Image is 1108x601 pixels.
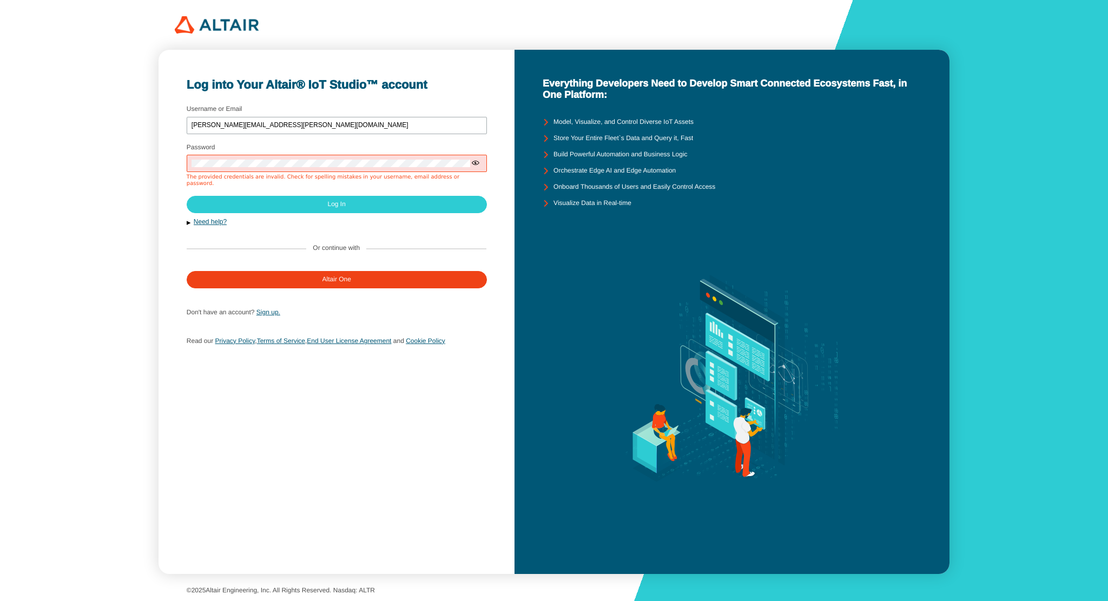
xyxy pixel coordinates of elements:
div: The provided credentials are invalid. Check for spelling mistakes in your username, email address... [187,174,487,187]
img: background.svg [609,212,855,546]
span: 2025 [192,586,206,594]
unity-typography: Everything Developers Need to Develop Smart Connected Ecosystems Fast, in One Platform: [543,78,921,100]
label: Or continue with [313,245,360,252]
a: Need help? [194,218,227,226]
span: Don't have an account? [187,308,255,316]
unity-typography: Visualize Data in Real-time [553,200,631,207]
unity-typography: Build Powerful Automation and Business Logic [553,151,687,158]
img: 320px-Altair_logo.png [175,16,259,34]
span: and [393,337,404,345]
p: , , [187,334,486,348]
span: Read our [187,337,213,345]
button: Need help? [187,217,486,227]
a: Privacy Policy [215,337,255,345]
a: Sign up. [256,308,280,316]
label: Password [187,143,215,151]
unity-typography: Onboard Thousands of Users and Easily Control Access [553,183,715,191]
a: End User License Agreement [307,337,391,345]
a: Cookie Policy [406,337,445,345]
p: © Altair Engineering, Inc. All Rights Reserved. Nasdaq: ALTR [187,587,921,595]
unity-typography: Store Your Entire Fleet`s Data and Query it, Fast [553,135,693,142]
unity-typography: Orchestrate Edge AI and Edge Automation [553,167,676,175]
unity-typography: Model, Visualize, and Control Diverse IoT Assets [553,118,694,126]
unity-typography: Log into Your Altair® IoT Studio™ account [187,78,486,91]
label: Username or Email [187,105,242,113]
a: Terms of Service [257,337,305,345]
